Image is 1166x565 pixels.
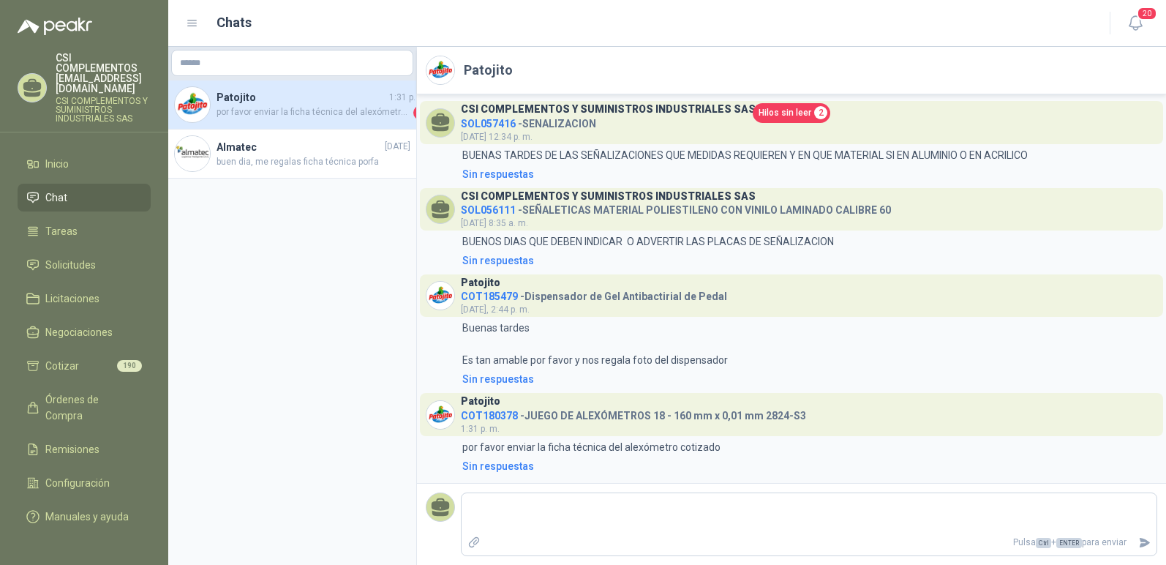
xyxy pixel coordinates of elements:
[18,352,151,380] a: Cotizar190
[45,291,99,307] span: Licitaciones
[461,424,500,434] span: 1:31 p. m.
[18,18,92,35] img: Logo peakr
[461,118,516,130] span: SOL057416
[18,150,151,178] a: Inicio
[18,217,151,245] a: Tareas
[459,166,1157,182] a: Sin respuestas
[461,192,756,201] h3: CSI COMPLEMENTOS Y SUMINISTROS INDUSTRIALES SAS
[461,291,518,302] span: COT185479
[56,53,151,94] p: CSI COMPLEMENTOS [EMAIL_ADDRESS][DOMAIN_NAME]
[18,386,151,430] a: Órdenes de Compra
[217,89,386,105] h4: Patojito
[18,469,151,497] a: Configuración
[45,223,78,239] span: Tareas
[462,320,728,368] p: Buenas tardes Es tan amable por favor y nos regala foto del dispensador
[461,397,500,405] h3: Patojito
[217,12,252,33] h1: Chats
[461,287,727,301] h4: - Dispensador de Gel Antibactirial de Pedal
[462,458,534,474] div: Sin respuestas
[814,106,827,119] span: 2
[217,155,410,169] span: buen dia, me regalas ficha técnica porfa
[462,439,721,455] p: por favor enviar la ficha técnica del alexómetro cotizado
[459,252,1157,269] a: Sin respuestas
[45,475,110,491] span: Configuración
[389,91,428,105] span: 1:31 p. m.
[45,441,99,457] span: Remisiones
[385,140,410,154] span: [DATE]
[462,530,486,555] label: Adjuntar archivos
[462,371,534,387] div: Sin respuestas
[18,318,151,346] a: Negociaciones
[462,252,534,269] div: Sin respuestas
[461,410,518,422] span: COT180378
[1122,10,1148,37] button: 20
[464,60,513,81] h2: Patojito
[426,56,454,84] img: Company Logo
[486,530,1133,555] p: Pulsa + para enviar
[45,324,113,340] span: Negociaciones
[45,257,96,273] span: Solicitudes
[461,132,533,142] span: [DATE] 12:34 p. m.
[18,184,151,212] a: Chat
[459,371,1157,387] a: Sin respuestas
[426,282,454,310] img: Company Logo
[175,136,210,171] img: Company Logo
[759,106,811,120] span: Hilos sin leer
[56,97,151,123] p: CSI COMPLEMENTOS Y SUMINISTROS INDUSTRIALES SAS
[461,218,528,228] span: [DATE] 8:35 a. m.
[413,105,428,120] span: 3
[461,304,530,315] span: [DATE], 2:44 p. m.
[45,509,129,525] span: Manuales y ayuda
[1056,538,1082,548] span: ENTER
[117,360,142,372] span: 190
[461,204,516,216] span: SOL056111
[1137,7,1157,20] span: 20
[18,435,151,463] a: Remisiones
[462,233,834,250] p: BUENOS DIAS QUE DEBEN INDICAR O ADVERTIR LAS PLACAS DE SEÑALIZACION
[459,458,1157,474] a: Sin respuestas
[462,166,534,182] div: Sin respuestas
[18,251,151,279] a: Solicitudes
[45,190,67,206] span: Chat
[1132,530,1156,555] button: Enviar
[217,139,382,155] h4: Almatec
[461,279,500,287] h3: Patojito
[168,81,416,130] a: Company LogoPatojito1:31 p. m.por favor enviar la ficha técnica del alexómetro cotizado3
[426,401,454,429] img: Company Logo
[462,147,1028,163] p: BUENAS TARDES DE LAS SEÑALIZACIONES QUE MEDIDAS REQUIEREN Y EN QUE MATERIAL SI EN ALUMINIO O EN A...
[45,392,137,424] span: Órdenes de Compra
[45,156,69,172] span: Inicio
[753,103,830,123] a: Hilos sin leer2
[18,285,151,313] a: Licitaciones
[217,105,410,120] span: por favor enviar la ficha técnica del alexómetro cotizado
[461,201,891,214] h4: - SEÑALETICAS MATERIAL POLIESTILENO CON VINILO LAMINADO CALIBRE 60
[45,358,79,374] span: Cotizar
[18,503,151,531] a: Manuales y ayuda
[168,130,416,179] a: Company LogoAlmatec[DATE]buen dia, me regalas ficha técnica porfa
[461,406,806,420] h4: - JUEGO DE ALEXÓMETROS 18 - 160 mm x 0,01 mm 2824-S3
[1036,538,1051,548] span: Ctrl
[175,87,210,122] img: Company Logo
